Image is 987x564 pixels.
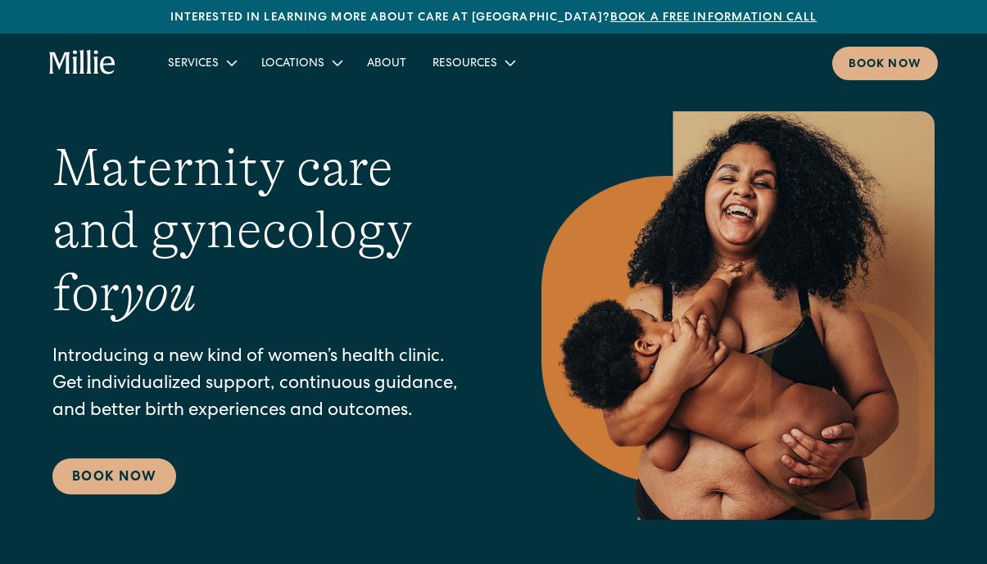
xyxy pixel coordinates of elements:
[52,137,476,325] h1: Maternity care and gynecology for
[155,49,248,76] div: Services
[610,12,817,24] a: Book a free information call
[432,56,497,73] div: Resources
[261,56,324,73] div: Locations
[52,345,476,426] p: Introducing a new kind of women’s health clinic. Get individualized support, continuous guidance,...
[168,56,219,73] div: Services
[52,458,176,494] a: Book Now
[49,50,115,76] a: home
[419,49,527,76] div: Resources
[120,264,197,323] em: you
[541,111,935,520] img: Smiling mother with her baby in arms, celebrating body positivity and the nurturing bond of postp...
[832,47,938,80] a: Book now
[849,56,921,74] div: Book now
[248,49,354,76] div: Locations
[354,49,419,76] a: About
